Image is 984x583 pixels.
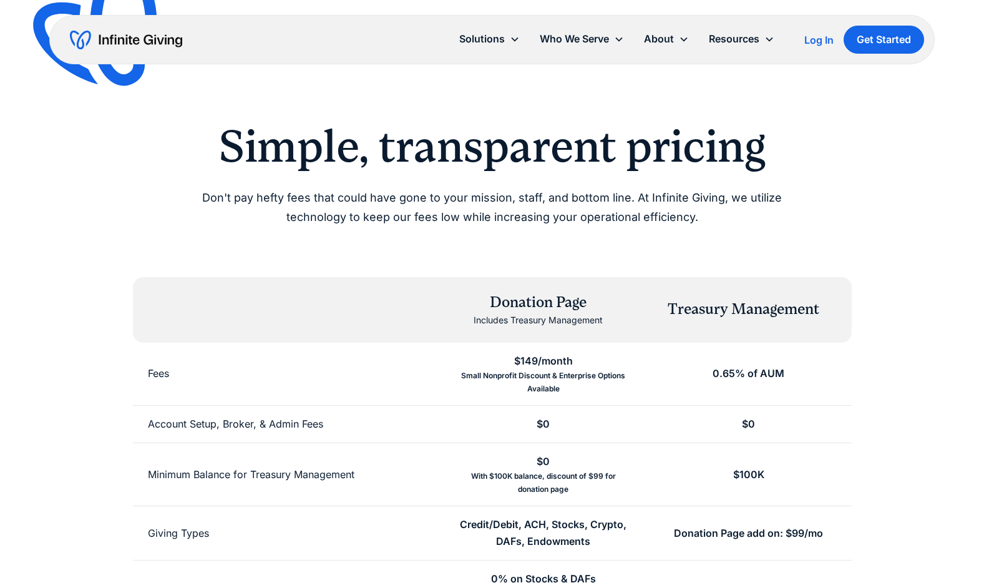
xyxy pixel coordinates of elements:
[844,26,924,54] a: Get Started
[644,31,674,47] div: About
[455,516,631,550] div: Credit/Debit, ACH, Stocks, Crypto, DAFs, Endowments
[537,453,550,470] div: $0
[148,416,323,433] div: Account Setup, Broker, & Admin Fees
[148,466,354,483] div: Minimum Balance for Treasury Management
[148,525,209,542] div: Giving Types
[173,120,812,174] h2: Simple, transparent pricing
[709,31,759,47] div: Resources
[455,470,631,496] div: With $100K balance, discount of $99 for donation page
[804,32,834,47] a: Log In
[537,416,550,433] div: $0
[530,26,634,52] div: Who We Serve
[742,416,755,433] div: $0
[173,189,812,227] p: Don't pay hefty fees that could have gone to your mission, staff, and bottom line. At Infinite Gi...
[674,525,823,542] div: Donation Page add on: $99/mo
[733,466,764,483] div: $100K
[540,31,609,47] div: Who We Serve
[455,370,631,395] div: Small Nonprofit Discount & Enterprise Options Available
[668,299,819,320] div: Treasury Management
[713,365,784,382] div: 0.65% of AUM
[514,353,573,370] div: $149/month
[449,26,530,52] div: Solutions
[70,30,182,50] a: home
[474,313,603,328] div: Includes Treasury Management
[634,26,699,52] div: About
[459,31,505,47] div: Solutions
[474,292,603,313] div: Donation Page
[699,26,784,52] div: Resources
[804,35,834,45] div: Log In
[148,365,169,382] div: Fees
